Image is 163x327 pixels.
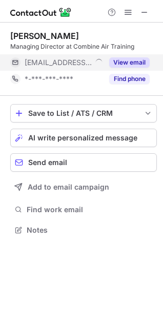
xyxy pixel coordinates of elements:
[109,57,150,68] button: Reveal Button
[27,226,153,235] span: Notes
[28,158,67,167] span: Send email
[10,153,157,172] button: Send email
[10,129,157,147] button: AI write personalized message
[28,134,137,142] span: AI write personalized message
[109,74,150,84] button: Reveal Button
[10,31,79,41] div: [PERSON_NAME]
[10,178,157,196] button: Add to email campaign
[28,109,139,117] div: Save to List / ATS / CRM
[10,104,157,122] button: save-profile-one-click
[10,223,157,237] button: Notes
[25,58,92,67] span: [EMAIL_ADDRESS][DOMAIN_NAME]
[27,205,153,214] span: Find work email
[10,202,157,217] button: Find work email
[10,6,72,18] img: ContactOut v5.3.10
[10,42,157,51] div: Managing Director at Combine Air Training
[28,183,109,191] span: Add to email campaign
